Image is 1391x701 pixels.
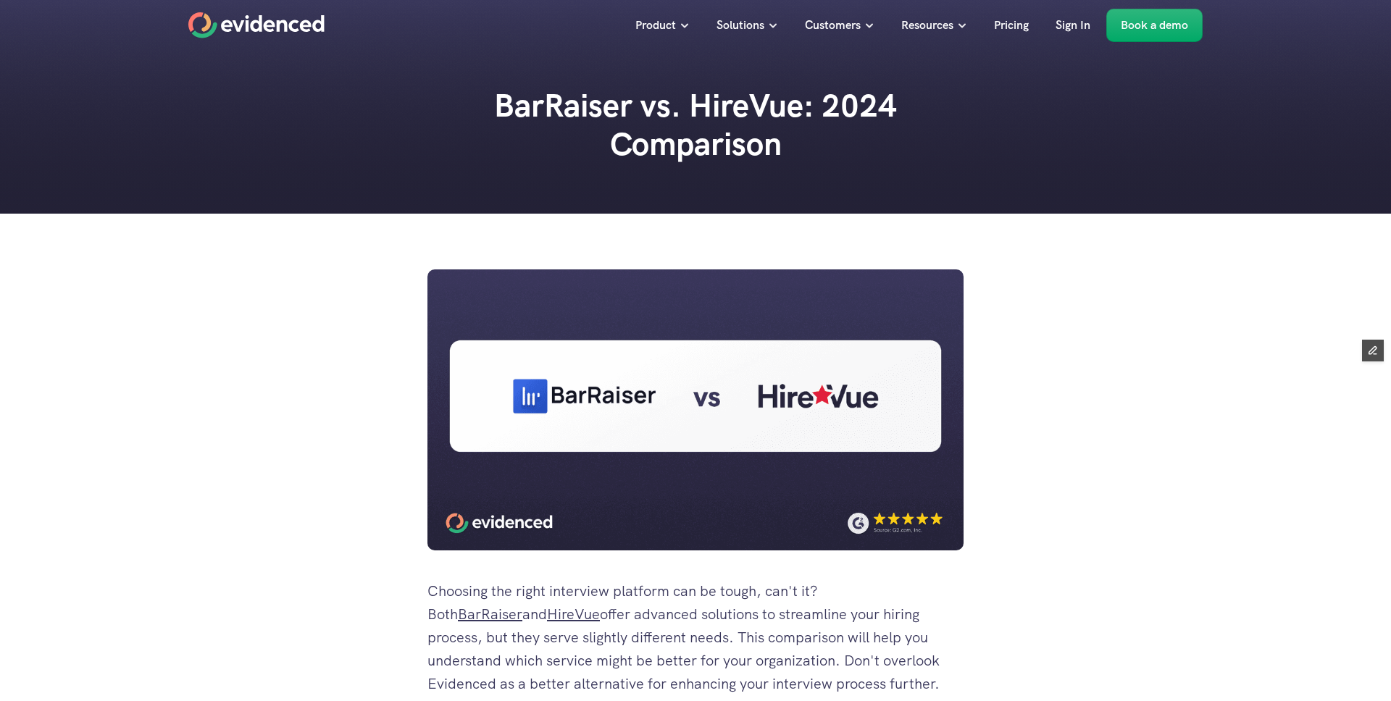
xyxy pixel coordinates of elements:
[1056,16,1090,35] p: Sign In
[805,16,861,35] p: Customers
[983,9,1040,42] a: Pricing
[717,16,764,35] p: Solutions
[458,605,522,624] a: BarRaiser
[1121,16,1188,35] p: Book a demo
[188,12,325,38] a: Home
[635,16,676,35] p: Product
[1362,340,1384,361] button: Edit Framer Content
[1106,9,1203,42] a: Book a demo
[427,269,964,550] img: BarRaiser Vs HireVue
[901,16,953,35] p: Resources
[994,16,1029,35] p: Pricing
[547,605,600,624] a: HireVue
[1045,9,1101,42] a: Sign In
[478,87,913,164] h2: BarRaiser vs. HireVue: 2024 Comparison
[427,579,964,695] p: Choosing the right interview platform can be tough, can't it? Both and offer advanced solutions t...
